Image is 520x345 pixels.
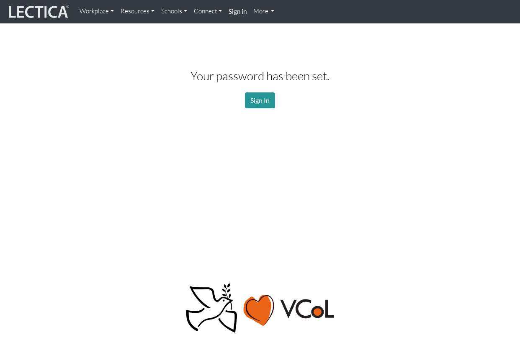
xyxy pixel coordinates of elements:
[229,8,247,15] strong: Sign in
[187,69,333,82] h3: Your password has been set.
[190,3,225,20] a: Connect
[117,3,158,20] a: Resources
[7,4,70,20] img: lecticalive
[225,3,250,20] a: Sign in
[245,92,275,108] a: Sign In
[76,3,117,20] a: Workplace
[158,3,190,20] a: Schools
[183,282,337,334] img: Peace, love, VCoL
[250,3,278,20] a: More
